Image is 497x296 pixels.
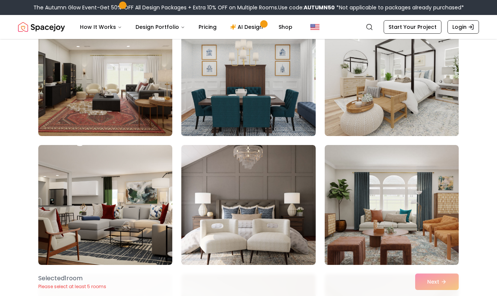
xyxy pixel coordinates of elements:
span: Use code: [278,4,335,11]
img: Room room-68 [178,13,319,139]
div: The Autumn Glow Event-Get 50% OFF All Design Packages + Extra 10% OFF on Multiple Rooms. [33,4,464,11]
button: How It Works [74,19,128,34]
img: Spacejoy Logo [18,19,65,34]
img: Room room-69 [325,16,459,136]
span: *Not applicable to packages already purchased* [335,4,464,11]
a: Shop [273,19,298,34]
img: Room room-71 [181,145,315,265]
p: Please select at least 5 rooms [38,284,106,290]
a: Pricing [193,19,223,34]
button: Design Portfolio [130,19,191,34]
a: AI Design [224,19,271,34]
img: Room room-72 [325,145,459,265]
a: Start Your Project [384,20,441,34]
img: Room room-70 [38,145,172,265]
p: Selected 1 room [38,274,106,283]
b: AUTUMN50 [304,4,335,11]
nav: Main [74,19,298,34]
nav: Global [18,15,479,39]
a: Login [447,20,479,34]
a: Spacejoy [18,19,65,34]
img: Room room-67 [38,16,172,136]
img: United States [310,22,319,31]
